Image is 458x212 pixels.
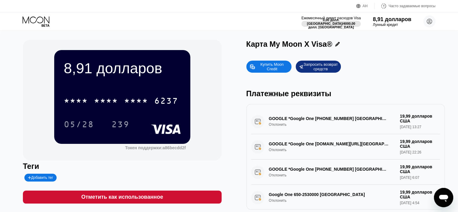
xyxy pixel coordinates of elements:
[125,145,162,150] font: Токен поддержки:
[31,176,53,180] font: Добавить тег
[373,16,411,27] div: 8,91 долларовЛунный кредит
[163,145,186,150] font: a86becdd2f
[373,23,398,27] font: Лунный кредит
[373,16,411,22] font: 8,91 долларов
[301,16,361,27] div: Ежемесячный лимит расходов Visa0,00 долл. [GEOGRAPHIC_DATA]/4000,00 долл. [GEOGRAPHIC_DATA]
[64,120,94,130] font: 05/28
[23,191,221,204] div: Отметить как использованное
[81,194,163,200] font: Отметить как использованное
[111,120,129,130] font: 239
[59,117,98,132] div: 05/28
[307,18,342,25] font: 0,00 долл. [GEOGRAPHIC_DATA]
[356,3,375,9] div: АН
[434,188,453,207] iframe: Кнопка запуска окна обмена сообщениями
[23,162,39,170] font: Теги
[301,16,361,20] font: Ежемесячный лимит расходов Visa
[246,40,332,48] font: Карта My Moon X Visa®
[260,62,285,71] font: Купить Moon Credit
[304,62,339,71] font: Запросить возврат средств
[107,117,134,132] div: 239
[64,60,162,76] font: 8,91 долларов
[296,61,341,73] div: Запросить возврат средств
[24,174,57,182] div: Добавить тег
[363,4,368,8] font: АН
[308,22,356,29] font: 4000,00 долл. [GEOGRAPHIC_DATA]
[388,4,435,8] font: Часто задаваемые вопросы
[154,97,178,106] font: 6237
[342,22,343,25] font: /
[125,145,185,150] div: Токен поддержки:a86becdd2f
[246,89,331,98] font: Платежные реквизиты
[246,61,291,73] div: Купить Moon Credit
[375,3,435,9] div: Часто задаваемые вопросы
